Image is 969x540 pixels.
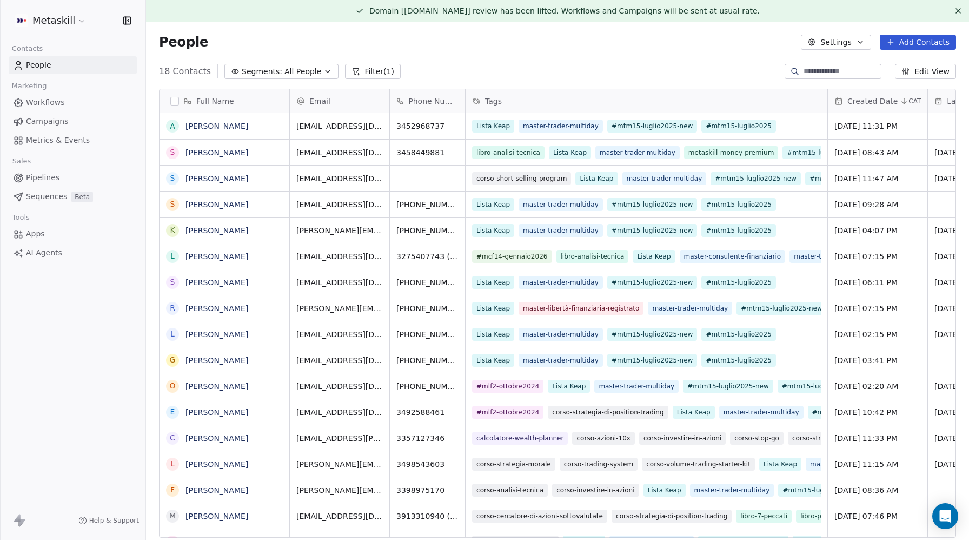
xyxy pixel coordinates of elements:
[552,484,639,497] span: corso-investire-in-azioni
[170,251,175,262] div: L
[7,78,51,94] span: Marketing
[472,198,514,211] span: Lista Keap
[296,511,383,522] span: [EMAIL_ADDRESS][DOMAIN_NAME]
[683,380,773,393] span: #mtm15-luglio2025-new
[159,65,211,78] span: 18 Contacts
[622,172,707,185] span: master-trader-multiday
[170,225,175,236] div: K
[345,64,401,79] button: Filter(1)
[572,432,634,445] span: corso-azioni-10x
[89,516,139,525] span: Help & Support
[730,432,784,445] span: corso-stop-go
[160,89,289,113] div: Full Name
[185,512,248,521] a: [PERSON_NAME]
[575,172,618,185] span: Lista Keap
[396,459,459,470] span: 3498543603
[170,121,175,132] div: A
[594,380,679,393] span: master-trader-multiday
[834,355,921,366] span: [DATE] 03:41 PM
[805,172,879,185] span: #mtm15-luglio2025
[834,199,921,210] span: [DATE] 09:28 AM
[778,380,852,393] span: #mtm15-luglio2025
[26,135,90,146] span: Metrics & Events
[808,406,898,419] span: #mtm15-luglio2025-new
[170,458,175,470] div: L
[633,250,675,263] span: Lista Keap
[32,14,75,28] span: Metaskill
[170,328,175,340] div: L
[834,173,921,184] span: [DATE] 11:47 AM
[519,328,603,341] span: master-trader-multiday
[472,276,514,289] span: Lista Keap
[719,406,804,419] span: master-trader-multiday
[185,460,248,469] a: [PERSON_NAME]
[26,191,67,202] span: Sequences
[834,121,921,131] span: [DATE] 11:31 PM
[560,458,638,471] span: corso-trading-system
[169,380,175,392] div: O
[519,198,603,211] span: master-trader-multiday
[701,328,775,341] span: #mtm15-luglio2025
[472,380,543,393] span: #mlf2-ottobre2024
[396,485,459,496] span: 3398975170
[71,192,93,202] span: Beta
[396,277,459,288] span: [PHONE_NUMBER] (Work)
[9,56,137,74] a: People
[185,200,248,209] a: [PERSON_NAME]
[170,173,175,184] div: S
[472,406,543,419] span: #mlf2-ottobre2024
[296,433,383,444] span: [EMAIL_ADDRESS][PERSON_NAME][DOMAIN_NAME]
[519,354,603,367] span: master-trader-multiday
[556,250,629,263] span: libro-analisi-tecnica
[296,173,383,184] span: [EMAIL_ADDRESS][DOMAIN_NAME]
[369,6,760,15] span: Domain [[DOMAIN_NAME]] review has been lifted. Workflows and Campaigns will be sent at usual rate.
[296,121,383,131] span: [EMAIL_ADDRESS][DOMAIN_NAME]
[396,225,459,236] span: [PHONE_NUMBER] (Work)
[396,407,459,418] span: 3492588461
[701,120,775,133] span: #mtm15-luglio2025
[26,172,59,183] span: Pipelines
[472,250,552,263] span: #mcf14-gennaio2026
[26,60,51,71] span: People
[26,97,65,108] span: Workflows
[185,148,248,157] a: [PERSON_NAME]
[296,147,383,158] span: [EMAIL_ADDRESS][DOMAIN_NAME]
[472,510,607,523] span: corso-cercatore-di-azioni-sottovalutate
[9,244,137,262] a: AI Agents
[26,116,68,127] span: Campaigns
[806,458,890,471] span: master-trader-multiday
[284,66,321,77] span: All People
[472,354,514,367] span: Lista Keap
[170,147,175,158] div: S
[472,146,545,159] span: libro-analisi-tecnica
[801,35,871,50] button: Settings
[15,14,28,27] img: AVATAR%20METASKILL%20-%20Colori%20Positivo.png
[7,41,48,57] span: Contacts
[185,434,248,443] a: [PERSON_NAME]
[778,484,868,497] span: #mtm15-luglio2025-new
[296,251,383,262] span: [EMAIL_ADDRESS][DOMAIN_NAME]
[160,113,290,538] div: grid
[78,516,139,525] a: Help & Support
[607,276,698,289] span: #mtm15-luglio2025-new
[296,329,383,340] span: [EMAIL_ADDRESS][DOMAIN_NAME]
[736,510,792,523] span: libro-7-peccati
[408,96,459,107] span: Phone Number
[834,485,921,496] span: [DATE] 08:36 AM
[396,121,459,131] span: 3452968737
[170,276,175,288] div: S
[834,251,921,262] span: [DATE] 07:15 PM
[472,432,568,445] span: calcolatore-wealth-planner
[519,302,643,315] span: master-libertà-finanziaria-registrato
[643,484,686,497] span: Lista Keap
[548,406,668,419] span: corso-strategia-di-position-trading
[680,250,786,263] span: master-consulente-finanziario
[185,330,248,339] a: [PERSON_NAME]
[834,329,921,340] span: [DATE] 02:15 PM
[170,302,175,314] div: R
[185,486,248,495] a: [PERSON_NAME]
[26,228,45,240] span: Apps
[472,458,555,471] span: corso-strategia-morale
[170,406,175,418] div: E
[296,277,383,288] span: [EMAIL_ADDRESS][DOMAIN_NAME]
